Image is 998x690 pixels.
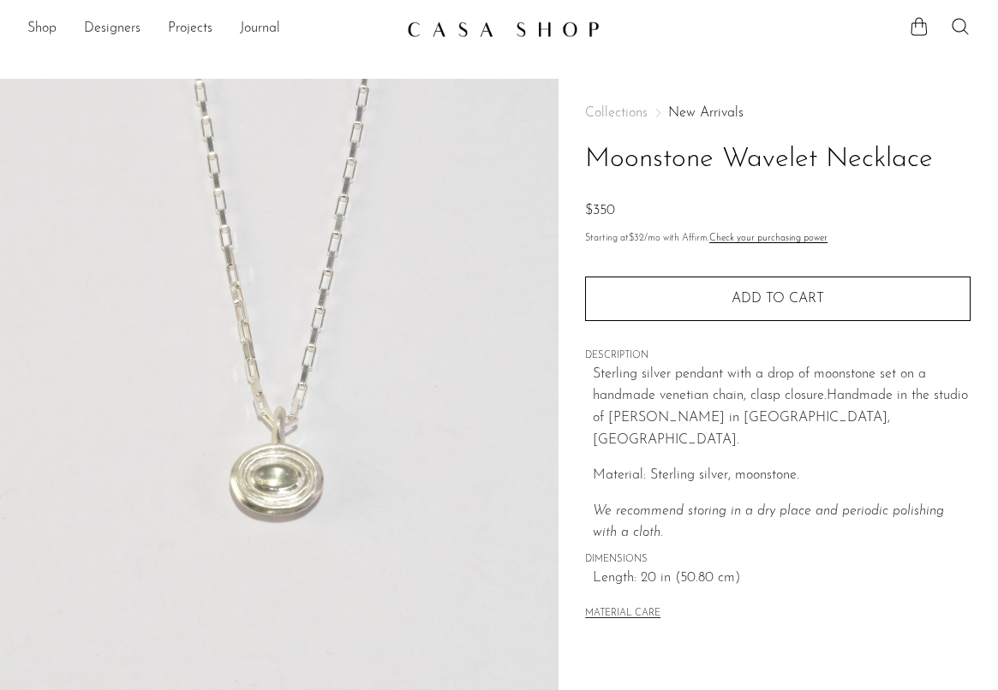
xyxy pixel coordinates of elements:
span: Length: 20 in (50.80 cm) [593,568,971,590]
span: DESCRIPTION [585,348,971,364]
span: Collections [585,106,648,120]
nav: Desktop navigation [27,15,393,44]
button: MATERIAL CARE [585,608,660,621]
a: Projects [168,18,212,40]
span: andmade in the studio of [PERSON_NAME] in [GEOGRAPHIC_DATA], [GEOGRAPHIC_DATA]. [593,389,968,446]
button: Add to cart [585,277,971,321]
ul: NEW HEADER MENU [27,15,393,44]
em: We recommend storing in a dry place and periodic polishing with a cloth. [593,504,944,540]
a: Check your purchasing power - Learn more about Affirm Financing (opens in modal) [709,234,828,243]
p: Material: Sterling silver, moonstone. [593,465,971,487]
p: Starting at /mo with Affirm. [585,231,971,247]
a: New Arrivals [668,106,744,120]
p: Sterling silver pendant with a drop of moonstone set on a handmade venetian chain, clasp closure. H [593,364,971,451]
span: Add to cart [732,291,824,307]
a: Shop [27,18,57,40]
nav: Breadcrumbs [585,106,971,120]
span: $350 [585,204,615,217]
span: $32 [629,234,644,243]
h1: Moonstone Wavelet Necklace [585,138,971,181]
a: Journal [240,18,280,40]
span: DIMENSIONS [585,552,971,568]
a: Designers [84,18,140,40]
